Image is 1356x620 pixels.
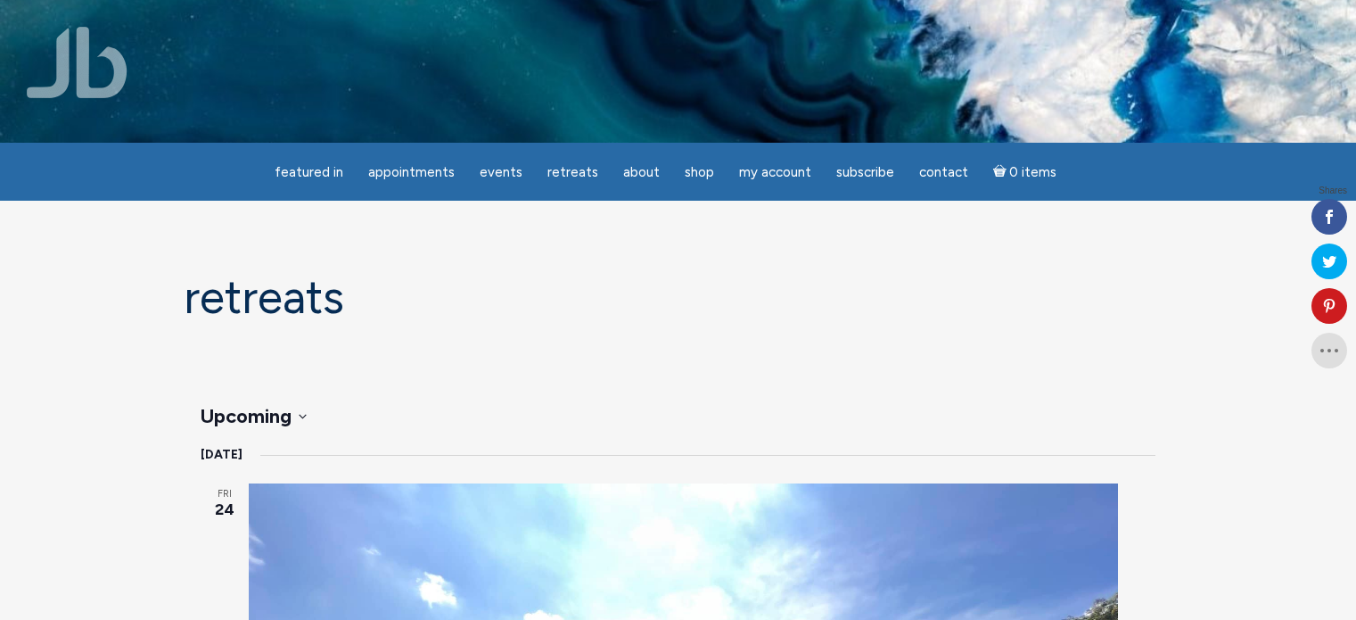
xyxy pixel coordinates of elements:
[739,164,811,180] span: My Account
[826,155,905,190] a: Subscribe
[480,164,522,180] span: Events
[993,164,1010,180] i: Cart
[264,155,354,190] a: featured in
[357,155,465,190] a: Appointments
[728,155,822,190] a: My Account
[469,155,533,190] a: Events
[547,164,598,180] span: Retreats
[685,164,714,180] span: Shop
[201,498,249,522] span: 24
[184,272,1173,323] h1: Retreats
[623,164,660,180] span: About
[1009,166,1056,179] span: 0 items
[919,164,968,180] span: Contact
[612,155,670,190] a: About
[982,153,1068,190] a: Cart0 items
[537,155,609,190] a: Retreats
[368,164,455,180] span: Appointments
[27,27,127,98] img: Jamie Butler. The Everyday Medium
[674,155,725,190] a: Shop
[1319,186,1347,195] span: Shares
[201,487,249,502] span: Fri
[908,155,979,190] a: Contact
[201,445,242,466] time: [DATE]
[836,164,894,180] span: Subscribe
[201,404,292,428] span: Upcoming
[201,401,307,431] button: Upcoming
[275,164,343,180] span: featured in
